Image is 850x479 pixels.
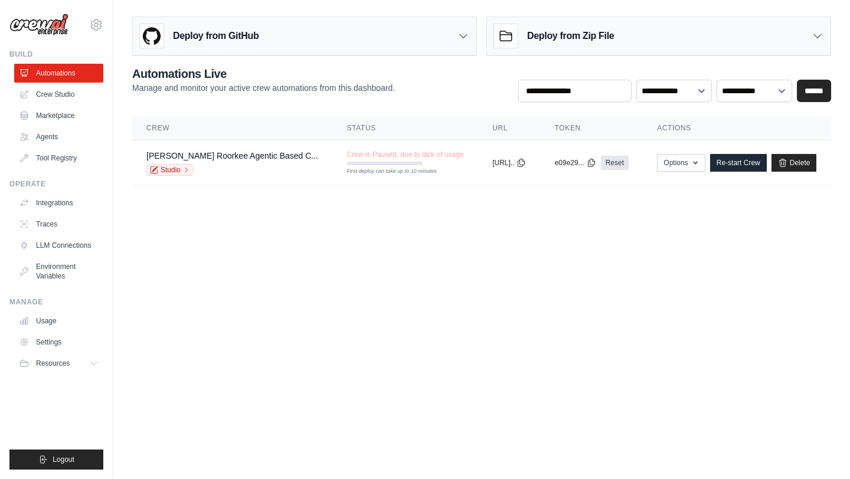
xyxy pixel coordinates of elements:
span: Crew is Paused, due to lack of usage [347,150,464,159]
button: e09e29... [555,158,596,168]
div: Build [9,50,103,59]
div: Manage [9,297,103,307]
a: Automations [14,64,103,83]
img: GitHub Logo [140,24,164,48]
span: Resources [36,359,70,368]
img: Logo [9,14,68,36]
a: Integrations [14,193,103,212]
a: Agents [14,127,103,146]
span: Logout [53,455,74,464]
a: Environment Variables [14,257,103,286]
iframe: Chat Widget [791,422,850,479]
a: Usage [14,311,103,330]
h3: Deploy from GitHub [173,29,259,43]
th: Status [333,116,479,140]
th: Actions [643,116,831,140]
p: Manage and monitor your active crew automations from this dashboard. [132,82,395,94]
a: Studio [146,164,194,176]
button: Options [657,154,705,172]
div: Operate [9,179,103,189]
a: Crew Studio [14,85,103,104]
button: Resources [14,354,103,373]
a: LLM Connections [14,236,103,255]
a: Traces [14,215,103,234]
a: [PERSON_NAME] Roorkee Agentic Based C... [146,151,318,160]
div: First deploy can take up to 10 minutes [347,168,423,176]
th: Token [541,116,643,140]
a: Reset [601,156,629,170]
a: Tool Registry [14,149,103,168]
th: URL [478,116,541,140]
a: Settings [14,333,103,352]
a: Re-start Crew [710,154,767,172]
th: Crew [132,116,333,140]
h2: Automations Live [132,65,395,82]
a: Delete [771,154,817,172]
h3: Deploy from Zip File [527,29,614,43]
a: Marketplace [14,106,103,125]
button: Logout [9,450,103,470]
